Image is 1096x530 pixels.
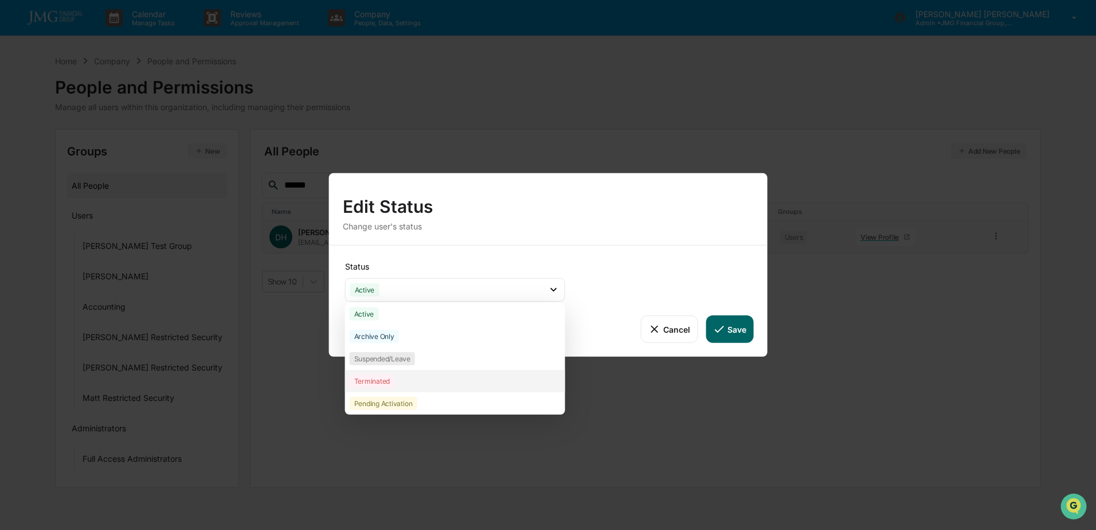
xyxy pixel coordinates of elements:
a: 🔎Data Lookup [7,252,77,272]
div: Pending Activation [350,397,417,410]
button: Start new chat [195,91,209,105]
span: [PERSON_NAME] [36,187,93,196]
a: 🖐️Preclearance [7,230,79,251]
div: Start new chat [52,88,188,99]
span: [DATE] [101,187,125,196]
span: • [95,187,99,196]
img: Jack Rasmussen [11,176,30,194]
div: Archive Only [350,330,399,343]
div: Active [350,283,379,297]
a: 🗄️Attestations [79,230,147,251]
div: Terminated [350,375,395,388]
img: 8933085812038_c878075ebb4cc5468115_72.jpg [24,88,45,108]
div: Edit Status [343,187,754,217]
div: 🔎 [11,258,21,267]
span: Pylon [114,285,139,293]
button: Cancel [641,315,698,343]
div: 🗄️ [83,236,92,245]
img: Jack Rasmussen [11,145,30,163]
img: 1746055101610-c473b297-6a78-478c-a979-82029cc54cd1 [23,188,32,197]
div: We're available if you need us! [52,99,158,108]
input: Clear [30,52,189,64]
span: Preclearance [23,235,74,246]
div: Active [350,307,379,321]
span: [PERSON_NAME] [36,156,93,165]
div: Change user's status [343,221,754,231]
button: Save [706,315,753,343]
div: 🖐️ [11,236,21,245]
div: Suspended/Leave [350,352,415,365]
div: Status [345,262,565,271]
p: How can we help? [11,24,209,42]
span: [DATE] [101,156,125,165]
img: 1746055101610-c473b297-6a78-478c-a979-82029cc54cd1 [23,157,32,166]
span: Attestations [95,235,142,246]
span: Data Lookup [23,256,72,268]
img: 1746055101610-c473b297-6a78-478c-a979-82029cc54cd1 [11,88,32,108]
button: See all [178,125,209,139]
iframe: Open customer support [1059,492,1090,523]
div: Past conversations [11,127,73,137]
span: • [95,156,99,165]
a: Powered byPylon [81,284,139,293]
